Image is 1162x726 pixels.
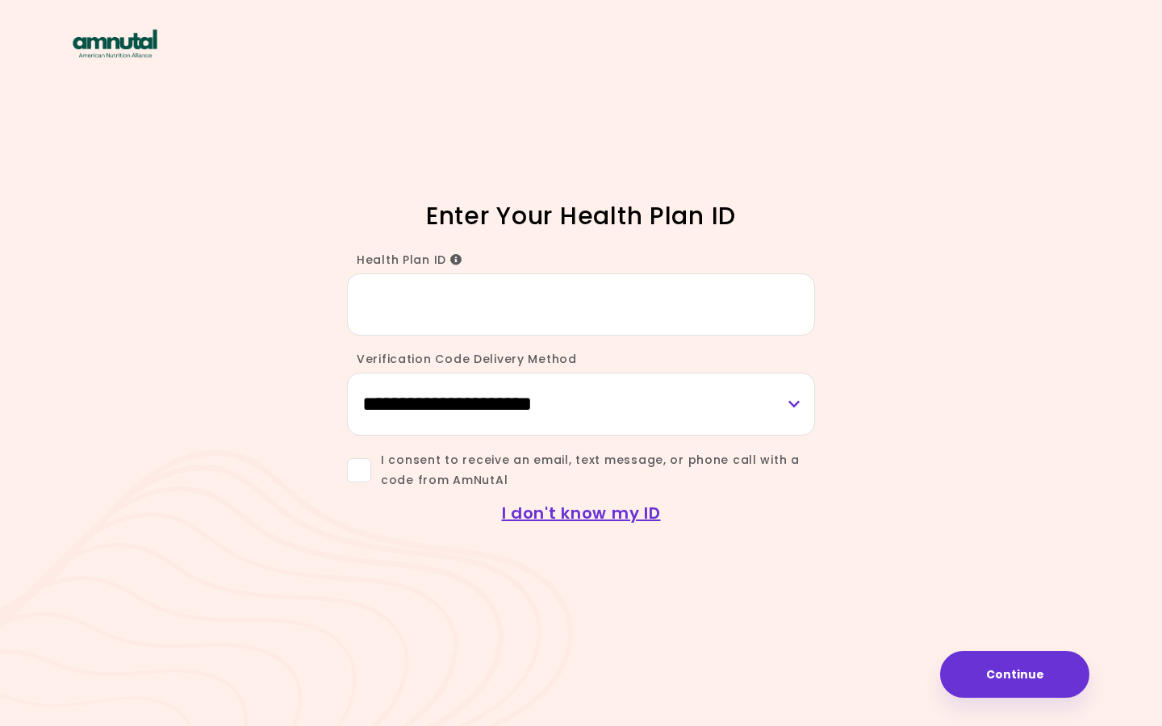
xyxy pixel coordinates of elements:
img: AmNutAl [73,29,157,57]
i: Info [450,254,462,265]
label: Verification Code Delivery Method [347,351,577,367]
button: Continue [940,651,1089,698]
h1: Enter Your Health Plan ID [299,200,863,232]
a: I don't know my ID [502,502,661,524]
span: I consent to receive an email, text message, or phone call with a code from AmNutAl [371,450,815,490]
span: Health Plan ID [357,252,462,268]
